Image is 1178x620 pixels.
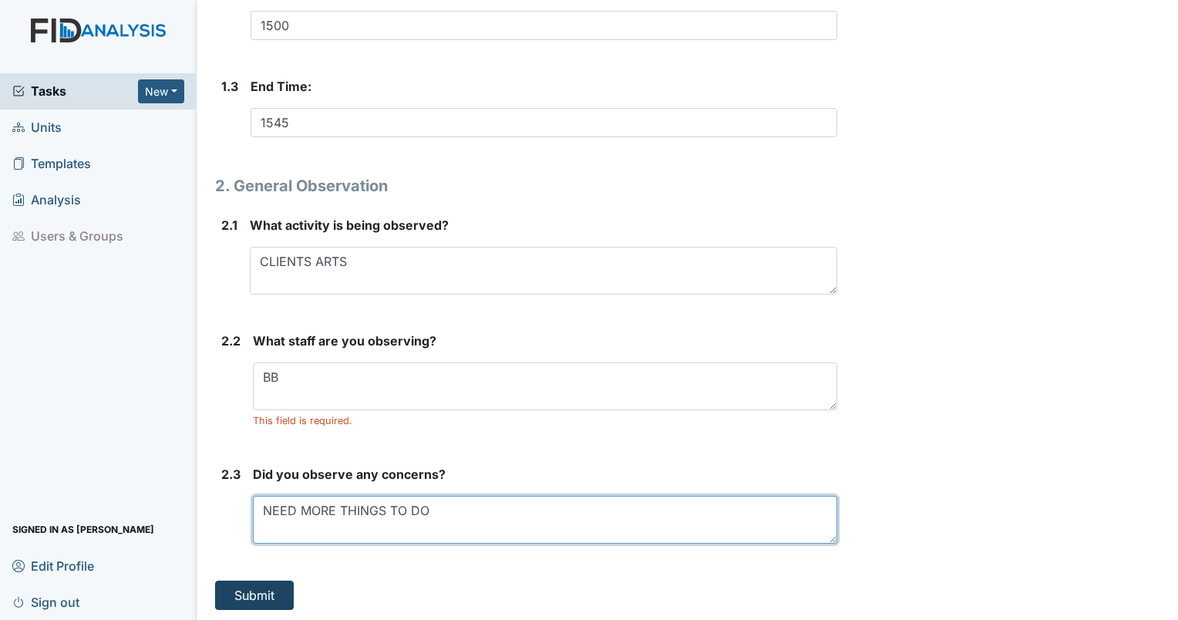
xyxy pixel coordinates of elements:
[215,581,294,610] button: Submit
[221,465,241,484] label: 2.3
[12,554,94,578] span: Edit Profile
[221,332,241,350] label: 2.2
[12,517,154,541] span: Signed in as [PERSON_NAME]
[12,82,138,100] a: Tasks
[12,152,91,176] span: Templates
[221,77,238,96] label: 1.3
[215,174,837,197] h1: 2. General Observation
[12,116,62,140] span: Units
[253,467,446,482] span: Did you observe any concerns?
[253,333,436,349] span: What staff are you observing?
[138,79,184,103] button: New
[253,413,837,428] div: This field is required.
[12,188,81,212] span: Analysis
[221,216,237,234] label: 2.1
[250,217,449,233] span: What activity is being observed?
[12,590,79,614] span: Sign out
[251,79,311,94] span: End Time:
